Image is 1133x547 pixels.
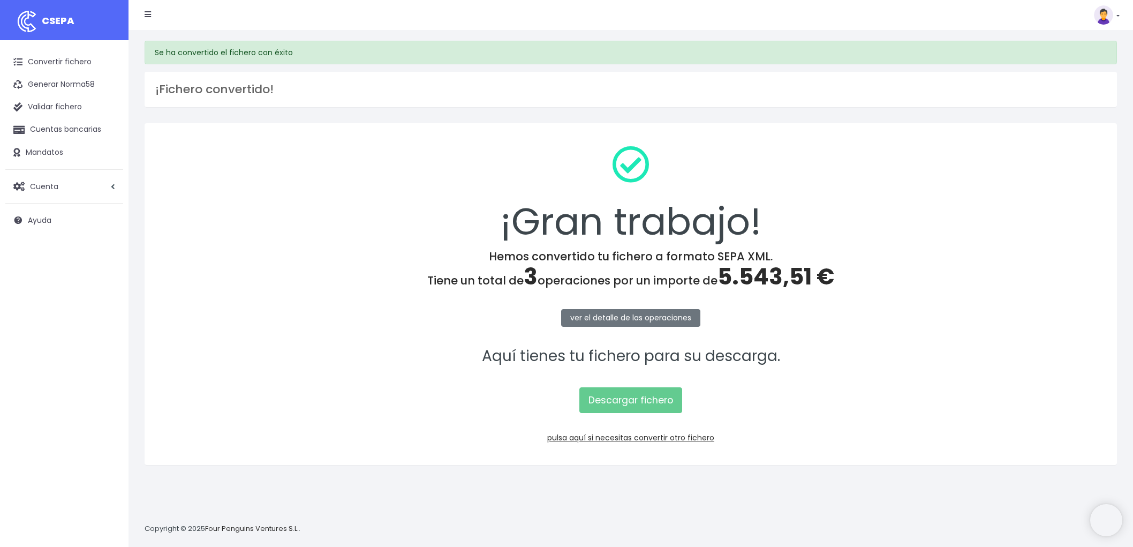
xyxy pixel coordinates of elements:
h3: ¡Fichero convertido! [155,83,1106,96]
img: logo [13,8,40,35]
a: Generar Norma58 [5,73,123,96]
h4: Hemos convertido tu fichero a formato SEPA XML. Tiene un total de operaciones por un importe de [158,250,1103,290]
p: Copyright © 2025 . [145,523,300,535]
div: Se ha convertido el fichero con éxito [145,41,1117,64]
a: pulsa aquí si necesitas convertir otro fichero [547,432,714,443]
a: Validar fichero [5,96,123,118]
span: Ayuda [28,215,51,226]
span: CSEPA [42,14,74,27]
span: 3 [524,261,538,293]
span: 5.543,51 € [717,261,834,293]
span: Cuenta [30,181,58,191]
a: Four Penguins Ventures S.L. [205,523,299,534]
a: Ayuda [5,209,123,231]
a: Cuentas bancarias [5,118,123,141]
a: Cuenta [5,175,123,198]
a: Convertir fichero [5,51,123,73]
a: Descargar fichero [579,387,682,413]
a: ver el detalle de las operaciones [561,309,700,327]
p: Aquí tienes tu fichero para su descarga. [158,344,1103,369]
div: ¡Gran trabajo! [158,137,1103,250]
img: profile [1094,5,1113,25]
a: Mandatos [5,141,123,164]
